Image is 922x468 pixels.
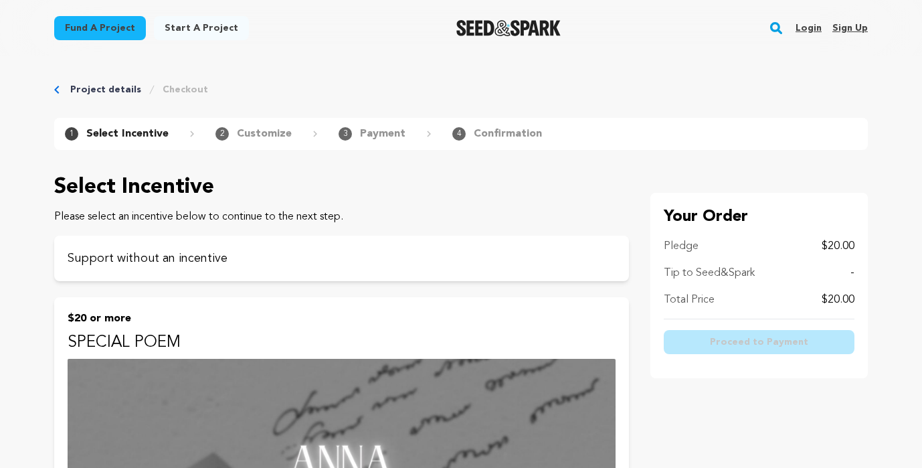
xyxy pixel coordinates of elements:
button: Proceed to Payment [664,330,854,354]
span: 4 [452,127,466,141]
p: Support without an incentive [68,249,616,268]
p: Confirmation [474,126,542,142]
div: Breadcrumb [54,83,868,96]
p: Pledge [664,238,699,254]
span: 1 [65,127,78,141]
p: SPECIAL POEM [68,332,616,354]
a: Seed&Spark Homepage [456,20,561,36]
p: Total Price [664,292,715,308]
a: Checkout [163,83,208,96]
p: Tip to Seed&Spark [664,265,755,281]
p: $20.00 [822,292,854,308]
p: Select Incentive [86,126,169,142]
span: Proceed to Payment [710,335,808,349]
a: Start a project [154,16,249,40]
a: Sign up [832,17,868,39]
a: Project details [70,83,141,96]
p: $20 or more [68,311,616,327]
span: 2 [215,127,229,141]
p: - [850,265,854,281]
p: Your Order [664,206,854,228]
a: Fund a project [54,16,146,40]
span: 3 [339,127,352,141]
p: Payment [360,126,405,142]
a: Login [796,17,822,39]
img: Seed&Spark Logo Dark Mode [456,20,561,36]
p: Customize [237,126,292,142]
p: Select Incentive [54,171,629,204]
p: $20.00 [822,238,854,254]
p: Please select an incentive below to continue to the next step. [54,209,629,225]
